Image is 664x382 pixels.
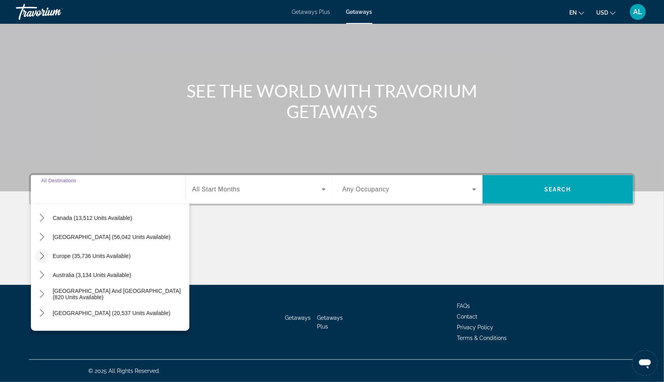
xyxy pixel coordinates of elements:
[35,268,49,282] button: Toggle Australia (3,134 units available) submenu
[53,310,170,316] span: [GEOGRAPHIC_DATA] (20,537 units available)
[35,287,49,301] button: Toggle South Pacific and Oceania (820 units available) submenu
[35,192,49,206] button: Toggle Mexico (78,639 units available) submenu
[457,313,477,320] a: Contact
[49,287,189,301] button: Select destination: South Pacific and Oceania (820 units available)
[49,306,189,320] button: Select destination: South America (20,537 units available)
[35,306,49,320] button: Toggle South America (20,537 units available) submenu
[35,211,49,225] button: Toggle Canada (13,512 units available) submenu
[292,9,330,15] a: Getaways Plus
[569,10,577,16] span: en
[342,186,389,193] span: Any Occupancy
[53,253,131,259] span: Europe (35,736 units available)
[53,272,131,278] span: Australia (3,134 units available)
[483,175,633,204] button: Search
[632,350,658,376] iframe: Button to launch messaging window
[457,303,470,309] a: FAQs
[35,230,49,244] button: Toggle Caribbean & Atlantic Islands (56,042 units available) submenu
[49,249,189,263] button: Select destination: Europe (35,736 units available)
[317,315,343,330] a: Getaways Plus
[31,200,189,331] div: Destination options
[285,315,311,321] a: Getaways
[49,268,189,282] button: Select destination: Australia (3,134 units available)
[53,288,185,300] span: [GEOGRAPHIC_DATA] and [GEOGRAPHIC_DATA] (820 units available)
[596,10,608,16] span: USD
[457,324,493,330] a: Privacy Policy
[49,211,189,225] button: Select destination: Canada (13,512 units available)
[544,186,571,193] span: Search
[53,215,132,221] span: Canada (13,512 units available)
[16,2,95,22] a: Travorium
[628,4,648,20] button: User Menu
[569,7,584,18] button: Change language
[41,185,175,195] input: Select destination
[88,368,160,374] span: © 2025 All Rights Reserved.
[49,230,189,244] button: Select destination: Caribbean & Atlantic Islands (56,042 units available)
[183,80,481,122] h1: SEE THE WORLD WITH TRAVORIUM GETAWAYS
[596,7,616,18] button: Change currency
[457,335,507,341] a: Terms & Conditions
[346,9,372,15] a: Getaways
[35,325,49,339] button: Toggle Central America (999 units available) submenu
[35,249,49,263] button: Toggle Europe (35,736 units available) submenu
[41,178,76,183] span: All Destinations
[633,8,643,16] span: AL
[31,175,633,204] div: Search widget
[53,234,170,240] span: [GEOGRAPHIC_DATA] (56,042 units available)
[49,325,189,339] button: Select destination: Central America (999 units available)
[192,186,240,193] span: All Start Months
[49,192,189,206] button: Select destination: Mexico (78,639 units available)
